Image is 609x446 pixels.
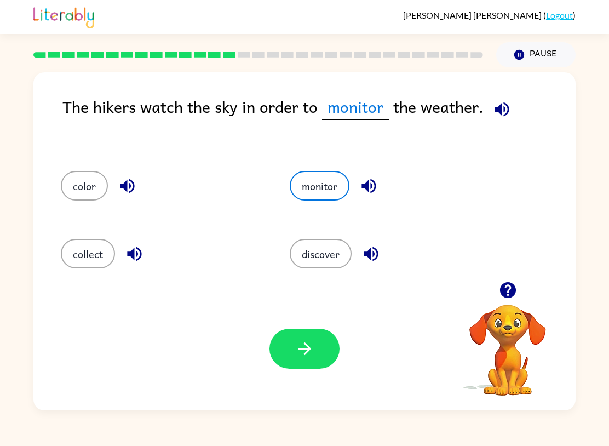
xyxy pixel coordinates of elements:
a: Logout [546,10,573,20]
span: monitor [322,94,389,120]
div: ( ) [403,10,576,20]
button: collect [61,239,115,268]
video: Your browser must support playing .mp4 files to use Literably. Please try using another browser. [453,288,562,397]
span: [PERSON_NAME] [PERSON_NAME] [403,10,543,20]
div: The hikers watch the sky in order to the weather. [62,94,576,149]
button: color [61,171,108,201]
button: Pause [496,42,576,67]
button: monitor [290,171,349,201]
button: discover [290,239,352,268]
img: Literably [33,4,94,28]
